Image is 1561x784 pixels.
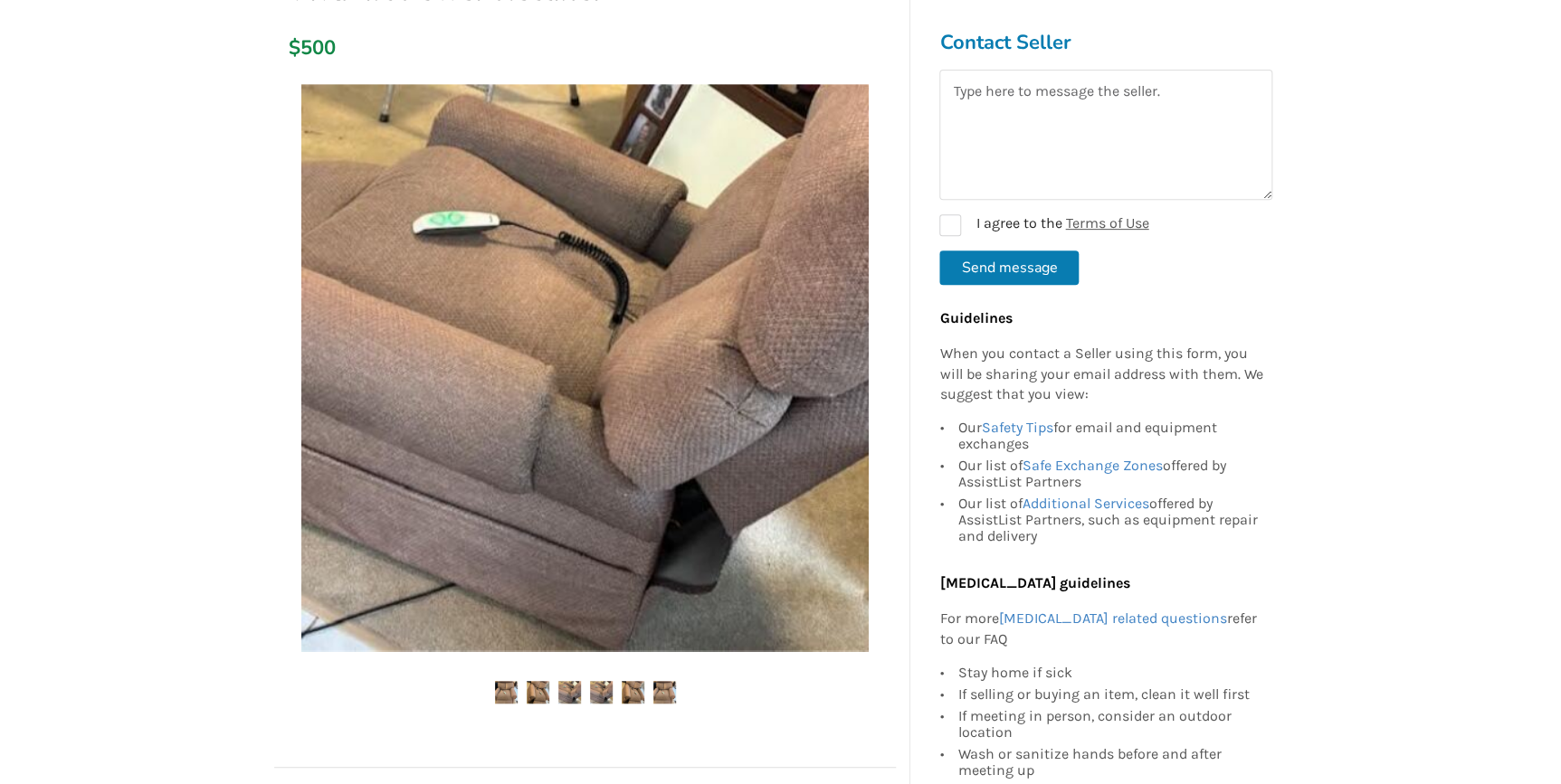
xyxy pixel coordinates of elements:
b: [MEDICAL_DATA] guidelines [939,575,1129,592]
div: Our list of offered by AssistList Partners [957,456,1263,494]
div: Wash or sanitize hands before and after meeting up [957,743,1263,781]
a: Safe Exchange Zones [1022,458,1162,475]
div: If selling or buying an item, clean it well first [957,684,1263,705]
a: [MEDICAL_DATA] related questions [998,609,1226,627]
img: vivalift power recliner -lift recline chair-transfer aids-port coquitlam-assistlist-listing [653,681,676,704]
p: When you contact a Seller using this form, you will be sharing your email address with them. We s... [939,344,1263,406]
p: For more refer to our FAQ [939,609,1263,650]
div: Our for email and equipment exchanges [957,420,1263,456]
img: vivalift power recliner -lift recline chair-transfer aids-port coquitlam-assistlist-listing [558,681,581,704]
img: vivalift power recliner -lift recline chair-transfer aids-port coquitlam-assistlist-listing [527,681,549,704]
button: Send message [939,250,1079,285]
label: I agree to the [939,214,1148,236]
div: Stay home if sick [957,665,1263,684]
b: Guidelines [939,309,1012,326]
div: Our list of offered by AssistList Partners, such as equipment repair and delivery [957,494,1263,545]
div: $500 [289,35,299,61]
h3: Contact Seller [939,30,1272,55]
a: Safety Tips [981,420,1052,437]
img: vivalift power recliner -lift recline chair-transfer aids-port coquitlam-assistlist-listing [495,681,518,704]
a: Terms of Use [1065,214,1148,231]
img: vivalift power recliner -lift recline chair-transfer aids-port coquitlam-assistlist-listing [622,681,644,704]
img: vivalift power recliner -lift recline chair-transfer aids-port coquitlam-assistlist-listing [590,681,613,704]
a: Additional Services [1022,496,1148,513]
div: If meeting in person, consider an outdoor location [957,705,1263,743]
